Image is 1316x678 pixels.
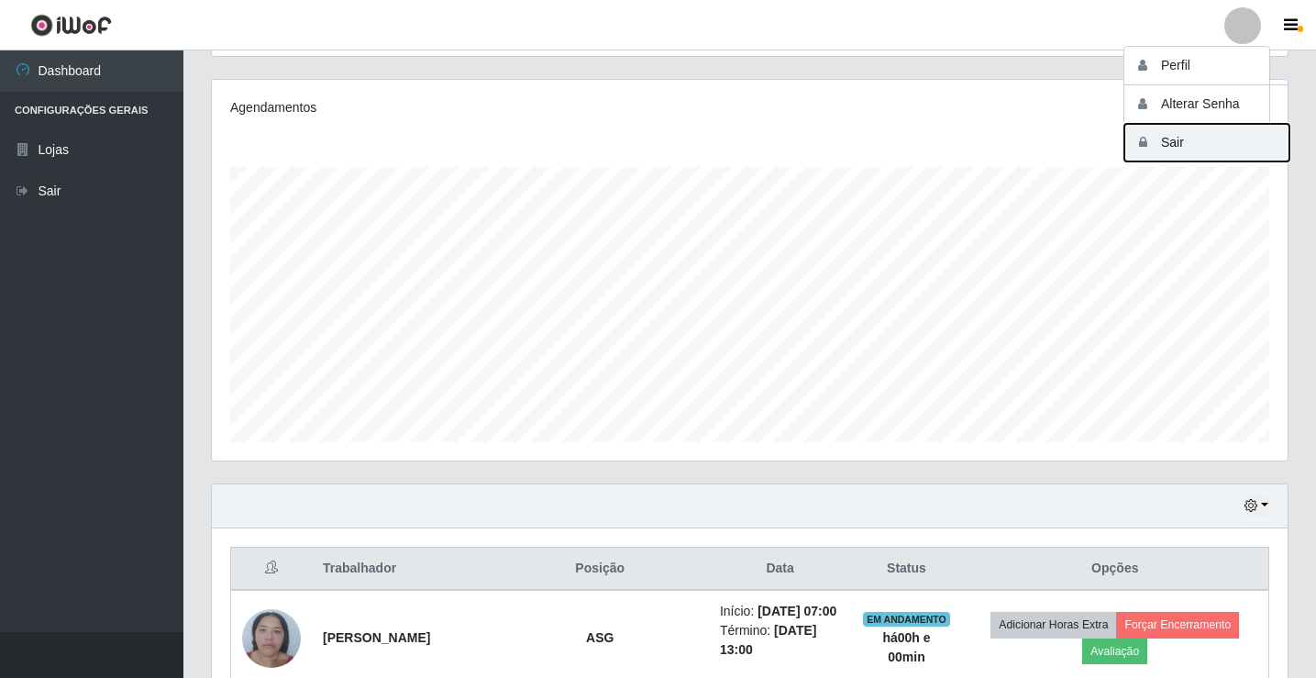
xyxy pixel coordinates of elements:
button: Avaliação [1082,639,1147,664]
li: Término: [720,621,840,660]
button: Alterar Senha [1124,85,1289,124]
img: 1751112478623.jpeg [242,599,301,677]
button: Perfil [1124,47,1289,85]
th: Opções [962,548,1269,591]
li: Início: [720,602,840,621]
button: Sair [1124,124,1289,161]
strong: [PERSON_NAME] [323,630,430,645]
strong: ASG [586,630,614,645]
img: CoreUI Logo [30,14,112,37]
th: Data [709,548,851,591]
th: Trabalhador [312,548,491,591]
th: Status [851,548,961,591]
th: Posição [491,548,708,591]
span: EM ANDAMENTO [863,612,950,627]
time: [DATE] 07:00 [758,604,836,618]
button: Adicionar Horas Extra [990,612,1116,638]
button: Forçar Encerramento [1116,612,1239,638]
strong: há 00 h e 00 min [882,630,930,664]
div: Agendamentos [230,98,647,117]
